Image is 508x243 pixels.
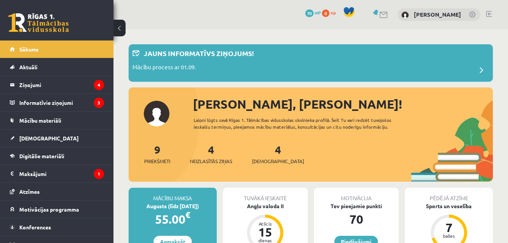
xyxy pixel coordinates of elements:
span: [DEMOGRAPHIC_DATA] [252,157,304,165]
a: Motivācijas programma [10,201,104,218]
div: 55.00 [129,210,217,228]
a: Mācību materiāli [10,112,104,129]
div: Mācību maksa [129,188,217,202]
div: Angļu valoda II [223,202,308,210]
p: Jauns informatīvs ziņojums! [144,48,254,58]
span: 70 [305,9,314,17]
span: € [185,209,190,220]
a: [DEMOGRAPHIC_DATA] [10,129,104,147]
a: 70 mP [305,9,321,16]
i: 4 [94,80,104,90]
i: 1 [94,169,104,179]
span: mP [315,9,321,16]
a: Digitālie materiāli [10,147,104,165]
div: dienas [254,238,277,243]
span: [DEMOGRAPHIC_DATA] [19,135,79,142]
div: [PERSON_NAME], [PERSON_NAME]! [193,95,493,113]
img: Jana Dūzele [401,11,409,19]
span: Motivācijas programma [19,206,79,213]
a: 9Priekšmeti [144,143,170,165]
legend: Maksājumi [19,165,104,182]
a: Jauns informatīvs ziņojums! Mācību process ar 01.09. [132,48,489,78]
span: Aktuāli [19,64,37,70]
a: 4[DEMOGRAPHIC_DATA] [252,143,304,165]
a: 4Neizlasītās ziņas [190,143,232,165]
span: Konferences [19,224,51,231]
div: Sports un veselība [405,202,493,210]
legend: Informatīvie ziņojumi [19,94,104,111]
span: Digitālie materiāli [19,153,64,159]
div: 7 [438,221,460,234]
a: Maksājumi1 [10,165,104,182]
div: 15 [254,226,277,238]
span: Atzīmes [19,188,40,195]
div: balles [438,234,460,238]
div: Atlicis [254,221,277,226]
p: Mācību process ar 01.09. [132,63,196,73]
span: Mācību materiāli [19,117,61,124]
span: Sākums [19,46,39,53]
span: Priekšmeti [144,157,170,165]
span: xp [331,9,336,16]
span: 0 [322,9,329,17]
a: Ziņojumi4 [10,76,104,93]
legend: Ziņojumi [19,76,104,93]
div: Tuvākā ieskaite [223,188,308,202]
a: Konferences [10,218,104,236]
a: Atzīmes [10,183,104,200]
div: Laipni lūgts savā Rīgas 1. Tālmācības vidusskolas skolnieka profilā. Šeit Tu vari redzēt tuvojošo... [194,117,412,130]
div: Augusts (līdz [DATE]) [129,202,217,210]
i: 3 [94,98,104,108]
a: Rīgas 1. Tālmācības vidusskola [8,13,69,32]
div: 70 [314,210,399,228]
a: Informatīvie ziņojumi3 [10,94,104,111]
a: Aktuāli [10,58,104,76]
a: Sākums [10,40,104,58]
div: Tev pieejamie punkti [314,202,399,210]
span: Neizlasītās ziņas [190,157,232,165]
a: [PERSON_NAME] [414,11,461,18]
div: Motivācija [314,188,399,202]
div: Pēdējā atzīme [405,188,493,202]
a: 0 xp [322,9,339,16]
